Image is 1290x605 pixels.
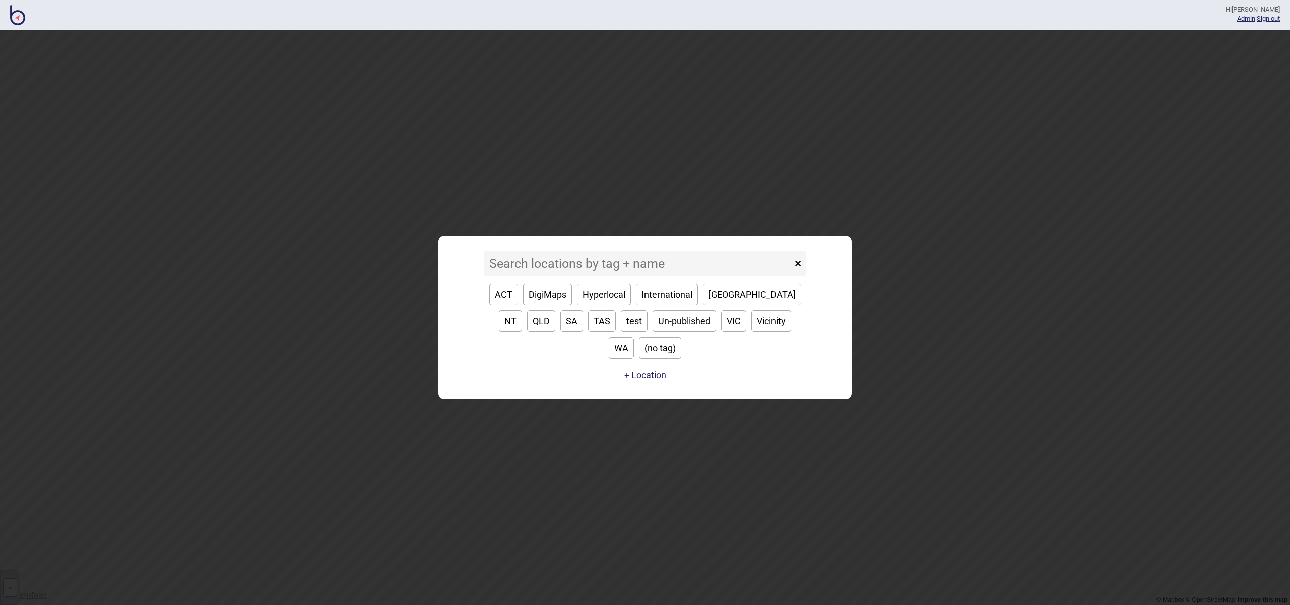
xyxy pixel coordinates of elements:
[1257,15,1280,22] button: Sign out
[751,310,791,332] button: Vicinity
[1225,5,1280,14] div: Hi [PERSON_NAME]
[1237,15,1255,22] a: Admin
[10,5,25,25] img: BindiMaps CMS
[499,310,522,332] button: NT
[577,284,631,305] button: Hyperlocal
[639,337,681,359] button: (no tag)
[622,366,669,384] a: + Location
[624,370,666,380] button: + Location
[588,310,616,332] button: TAS
[621,310,648,332] button: test
[721,310,746,332] button: VIC
[636,284,698,305] button: International
[790,251,806,276] button: ×
[560,310,583,332] button: SA
[523,284,572,305] button: DigiMaps
[703,284,801,305] button: [GEOGRAPHIC_DATA]
[1237,15,1257,22] span: |
[653,310,716,332] button: Un-published
[527,310,555,332] button: QLD
[484,251,792,276] input: Search locations by tag + name
[609,337,634,359] button: WA
[489,284,518,305] button: ACT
